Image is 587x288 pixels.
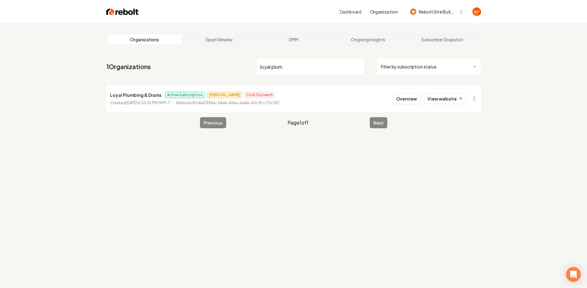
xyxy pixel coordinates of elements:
a: Ongoing Insights [331,35,405,44]
button: Organization [366,6,402,17]
a: SMM [256,35,331,44]
img: Rebolt Site Builder [410,9,416,15]
p: Website ID c4a0396e-54ab-4fee-ba4e-45c9cc75c762 [176,100,279,106]
a: Subscriber Snapshot [405,35,480,44]
div: Open Intercom Messenger [566,267,581,282]
img: Matthew Meyer [472,7,481,16]
a: Dashboard [340,9,361,15]
button: Open user button [472,7,481,16]
span: Page 1 of 1 [287,119,308,126]
p: Loyal Plumbing & Drains [110,91,161,99]
button: Overview [393,93,420,104]
span: Active Subscription [165,92,205,98]
p: Created [110,100,170,106]
a: View website [424,93,466,104]
time: [DATE] 6:55:10 PM GMT-7 [126,101,170,105]
span: Cold Outreach [244,92,275,98]
span: Rebolt Site Builder [419,9,456,15]
input: Search by name or ID [256,58,365,75]
span: [PERSON_NAME] [207,92,242,98]
a: Spam Review [182,35,256,44]
a: 1Organizations [106,62,151,71]
img: Rebolt Logo [106,7,139,16]
a: Organizations [108,35,182,44]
